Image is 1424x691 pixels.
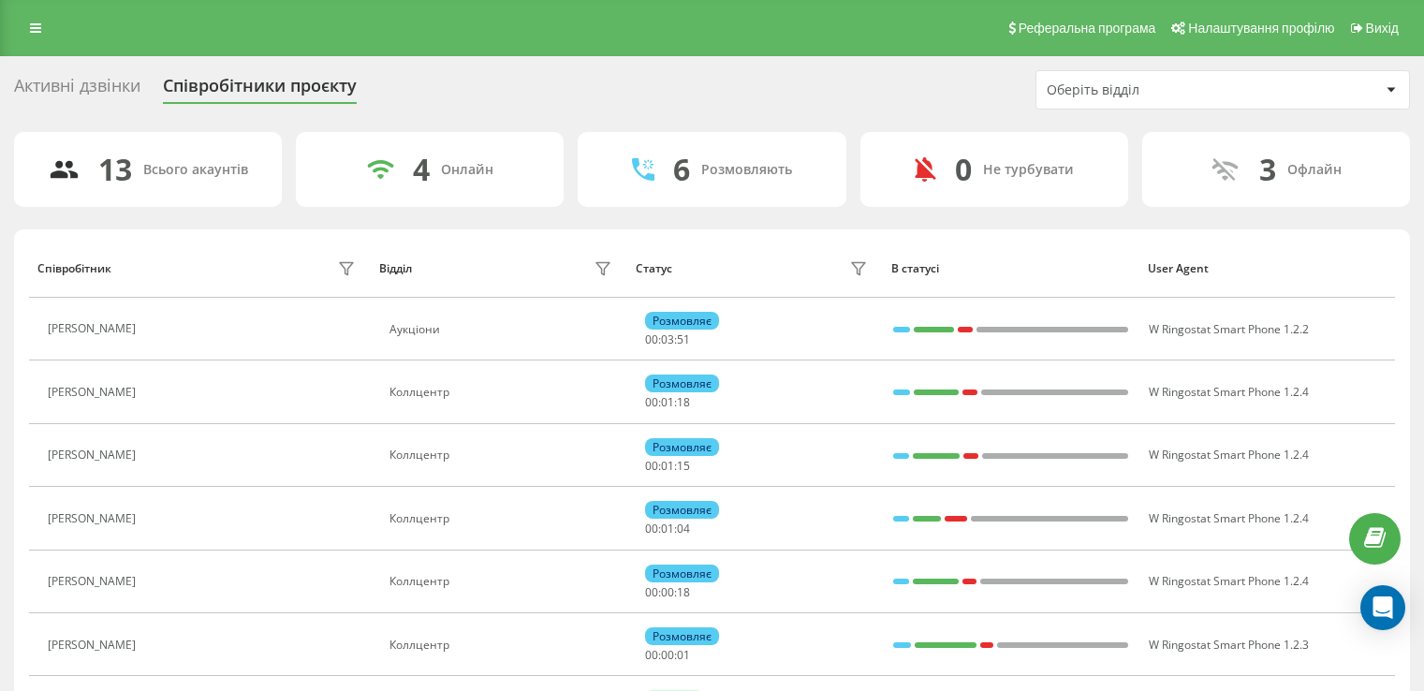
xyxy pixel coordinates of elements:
[48,639,140,652] div: [PERSON_NAME]
[677,584,690,600] span: 18
[389,575,617,588] div: Коллцентр
[163,76,357,105] div: Співробітники проєкту
[645,396,690,409] div: : :
[1360,585,1405,630] div: Open Intercom Messenger
[1149,384,1309,400] span: W Ringostat Smart Phone 1.2.4
[645,375,719,392] div: Розмовляє
[645,522,690,536] div: : :
[389,639,617,652] div: Коллцентр
[645,331,658,347] span: 00
[661,521,674,537] span: 01
[645,394,658,410] span: 00
[143,162,248,178] div: Всього акаунтів
[1047,82,1270,98] div: Оберіть відділ
[677,394,690,410] span: 18
[645,521,658,537] span: 00
[48,448,140,462] div: [PERSON_NAME]
[661,584,674,600] span: 00
[48,322,140,335] div: [PERSON_NAME]
[661,647,674,663] span: 00
[645,584,658,600] span: 00
[389,512,617,525] div: Коллцентр
[661,394,674,410] span: 01
[636,262,672,275] div: Статус
[389,386,617,399] div: Коллцентр
[1149,637,1309,653] span: W Ringostat Smart Phone 1.2.3
[645,586,690,599] div: : :
[645,458,658,474] span: 00
[1188,21,1334,36] span: Налаштування профілю
[645,565,719,582] div: Розмовляє
[891,262,1130,275] div: В статусі
[677,458,690,474] span: 15
[673,152,690,187] div: 6
[389,323,617,336] div: Аукціони
[677,647,690,663] span: 01
[677,331,690,347] span: 51
[983,162,1074,178] div: Не турбувати
[955,152,972,187] div: 0
[645,627,719,645] div: Розмовляє
[661,331,674,347] span: 03
[1259,152,1276,187] div: 3
[1148,262,1387,275] div: User Agent
[48,575,140,588] div: [PERSON_NAME]
[645,649,690,662] div: : :
[661,458,674,474] span: 01
[645,647,658,663] span: 00
[645,312,719,330] div: Розмовляє
[37,262,111,275] div: Співробітник
[701,162,792,178] div: Розмовляють
[389,448,617,462] div: Коллцентр
[1149,321,1309,337] span: W Ringostat Smart Phone 1.2.2
[677,521,690,537] span: 04
[1287,162,1342,178] div: Офлайн
[441,162,493,178] div: Онлайн
[413,152,430,187] div: 4
[1149,510,1309,526] span: W Ringostat Smart Phone 1.2.4
[645,438,719,456] div: Розмовляє
[48,512,140,525] div: [PERSON_NAME]
[1366,21,1399,36] span: Вихід
[48,386,140,399] div: [PERSON_NAME]
[1019,21,1156,36] span: Реферальна програма
[645,501,719,519] div: Розмовляє
[1149,573,1309,589] span: W Ringostat Smart Phone 1.2.4
[1149,447,1309,463] span: W Ringostat Smart Phone 1.2.4
[645,460,690,473] div: : :
[645,333,690,346] div: : :
[379,262,412,275] div: Відділ
[14,76,140,105] div: Активні дзвінки
[98,152,132,187] div: 13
